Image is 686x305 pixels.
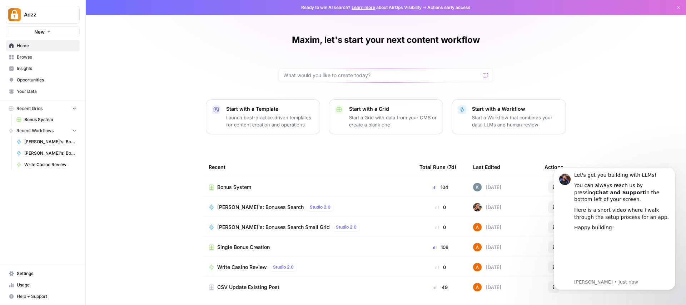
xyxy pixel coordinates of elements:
[13,114,80,125] a: Bonus System
[217,284,279,291] span: CSV Update Existing Post
[8,8,21,21] img: Adzz Logo
[17,270,76,277] span: Settings
[31,118,127,125] p: Message from Steven, sent Just now
[16,105,43,112] span: Recent Grids
[473,263,482,271] img: 1uqwqwywk0hvkeqipwlzjk5gjbnq
[217,204,304,211] span: [PERSON_NAME]'s: Bonuses Search
[273,264,294,270] span: Studio 2.0
[209,203,408,211] a: [PERSON_NAME]'s: Bonuses SearchStudio 2.0
[24,161,76,168] span: Write Casino Review
[473,223,482,231] img: 1uqwqwywk0hvkeqipwlzjk5gjbnq
[472,105,560,112] p: Start with a Workflow
[6,6,80,24] button: Workspace: Adzz
[349,105,437,112] p: Start with a Grid
[16,127,54,134] span: Recent Workflows
[427,4,471,11] span: Actions early access
[6,40,80,51] a: Home
[13,159,80,170] a: Write Casino Review
[283,72,480,79] input: What would you like to create today?
[17,65,76,72] span: Insights
[6,26,80,37] button: New
[17,293,76,300] span: Help + Support
[473,223,501,231] div: [DATE]
[209,284,408,291] a: CSV Update Existing Post
[419,204,462,211] div: 0
[217,224,330,231] span: [PERSON_NAME]'s: Bonuses Search Small Grid
[473,157,500,177] div: Last Edited
[6,74,80,86] a: Opportunities
[301,4,422,11] span: Ready to win AI search? about AirOps Visibility
[349,114,437,128] p: Start a Grid with data from your CMS or create a blank one
[17,54,76,60] span: Browse
[209,184,408,191] a: Bonus System
[543,161,686,294] iframe: Intercom notifications message
[329,99,443,134] button: Start with a GridStart a Grid with data from your CMS or create a blank one
[6,51,80,63] a: Browse
[31,74,127,117] iframe: youtube
[206,99,320,134] button: Start with a TemplateLaunch best-practice driven templates for content creation and operations
[34,28,45,35] span: New
[13,147,80,159] a: [PERSON_NAME]'s: Bonuses Search Small Grid
[226,105,314,112] p: Start with a Template
[209,157,408,177] div: Recent
[472,114,560,128] p: Start a Workflow that combines your data, LLMs and human review
[6,279,80,291] a: Usage
[336,224,357,230] span: Studio 2.0
[473,183,501,191] div: [DATE]
[6,291,80,302] button: Help + Support
[217,264,267,271] span: Write Casino Review
[6,268,80,279] a: Settings
[24,116,76,123] span: Bonus System
[17,88,76,95] span: Your Data
[473,183,482,191] img: sz8zu8p782ii11imu5pep1e8dluj
[473,203,482,211] img: nwfydx8388vtdjnj28izaazbsiv8
[292,34,479,46] h1: Maxim, let's start your next content workflow
[217,244,270,251] span: Single Bonus Creation
[473,243,501,251] div: [DATE]
[24,11,67,18] span: Adzz
[473,243,482,251] img: 1uqwqwywk0hvkeqipwlzjk5gjbnq
[24,150,76,156] span: [PERSON_NAME]'s: Bonuses Search Small Grid
[17,282,76,288] span: Usage
[419,284,462,291] div: 49
[473,203,501,211] div: [DATE]
[419,244,462,251] div: 108
[419,224,462,231] div: 0
[6,63,80,74] a: Insights
[419,264,462,271] div: 0
[17,42,76,49] span: Home
[545,157,563,177] div: Actions
[6,86,80,97] a: Your Data
[419,157,456,177] div: Total Runs (7d)
[217,184,251,191] span: Bonus System
[352,5,375,10] a: Learn more
[17,77,76,83] span: Opportunities
[209,244,408,251] a: Single Bonus Creation
[226,114,314,128] p: Launch best-practice driven templates for content creation and operations
[6,103,80,114] button: Recent Grids
[310,204,330,210] span: Studio 2.0
[473,283,482,291] img: 1uqwqwywk0hvkeqipwlzjk5gjbnq
[473,263,501,271] div: [DATE]
[13,136,80,147] a: [PERSON_NAME]'s: Bonuses Search
[419,184,462,191] div: 104
[452,99,566,134] button: Start with a WorkflowStart a Workflow that combines your data, LLMs and human review
[209,223,408,231] a: [PERSON_NAME]'s: Bonuses Search Small GridStudio 2.0
[24,139,76,145] span: [PERSON_NAME]'s: Bonuses Search
[6,125,80,136] button: Recent Workflows
[209,263,408,271] a: Write Casino ReviewStudio 2.0
[473,283,501,291] div: [DATE]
